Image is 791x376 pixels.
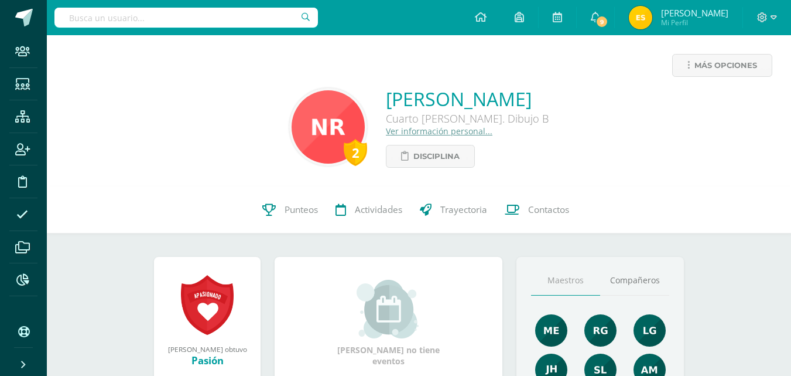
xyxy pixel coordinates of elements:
[54,8,318,28] input: Busca un usuario...
[355,204,402,216] span: Actividades
[166,344,249,354] div: [PERSON_NAME] obtuvo
[386,126,492,137] a: Ver información personal...
[292,90,365,164] img: 0c326cbd453eb704ac3b8c6709554841.png
[413,145,460,167] span: Disciplina
[634,314,666,347] img: cd05dac24716e1ad0a13f18e66b2a6d1.png
[661,18,728,28] span: Mi Perfil
[535,314,567,347] img: 65453557fab290cae8854fbf14c7a1d7.png
[600,266,669,296] a: Compañeros
[440,204,487,216] span: Trayectoria
[254,187,327,233] a: Punteos
[661,7,728,19] span: [PERSON_NAME]
[672,54,772,77] a: Más opciones
[386,145,475,168] a: Disciplina
[496,187,578,233] a: Contactos
[166,354,249,367] div: Pasión
[629,6,652,29] img: 0abf21bd2d0a573e157d53e234304166.png
[411,187,496,233] a: Trayectoria
[584,314,617,347] img: c8ce501b50aba4663d5e9c1ec6345694.png
[344,139,367,166] div: 2
[327,187,411,233] a: Actividades
[528,204,569,216] span: Contactos
[386,111,549,126] div: Cuarto [PERSON_NAME]. Dibujo B
[386,86,549,111] a: [PERSON_NAME]
[330,280,447,367] div: [PERSON_NAME] no tiene eventos
[357,280,420,338] img: event_small.png
[694,55,757,76] span: Más opciones
[595,15,608,28] span: 9
[285,204,318,216] span: Punteos
[531,266,600,296] a: Maestros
